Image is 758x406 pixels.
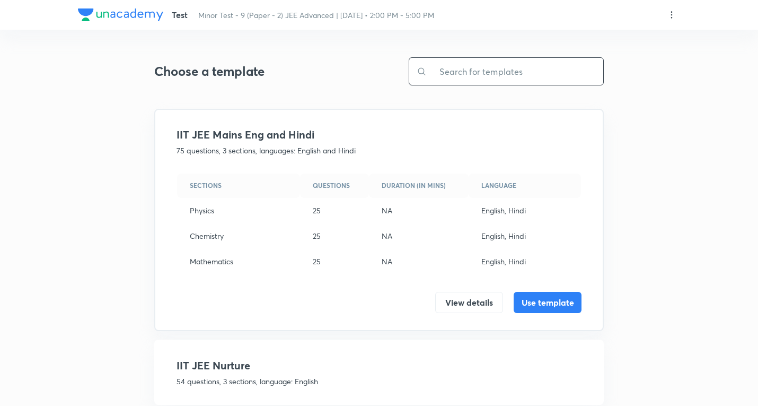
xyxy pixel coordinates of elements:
[177,198,300,223] td: Physics
[177,127,581,143] h4: IIT JEE Mains Eng and Hindi
[469,198,581,223] td: English, Hindi
[177,249,300,274] td: Mathematics
[177,358,581,374] h4: IIT JEE Nurture
[154,64,375,79] h3: Choose a template
[369,198,469,223] td: NA
[369,223,469,249] td: NA
[300,223,369,249] td: 25
[469,249,581,274] td: English, Hindi
[198,10,434,20] span: Minor Test - 9 (Paper - 2) JEE Advanced | [DATE] • 2:00 PM - 5:00 PM
[300,198,369,223] td: 25
[369,174,469,198] th: Duration (in mins)
[172,9,188,20] span: Test
[78,8,163,21] img: Company Logo
[177,174,300,198] th: Sections
[427,58,603,85] input: Search for templates
[469,223,581,249] td: English, Hindi
[469,174,581,198] th: Language
[435,292,503,313] button: View details
[177,376,581,387] p: 54 questions, 3 sections, language: English
[300,249,369,274] td: 25
[177,223,300,249] td: Chemistry
[369,249,469,274] td: NA
[514,292,581,313] button: Use template
[300,174,369,198] th: Questions
[177,145,581,156] p: 75 questions, 3 sections, languages: English and Hindi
